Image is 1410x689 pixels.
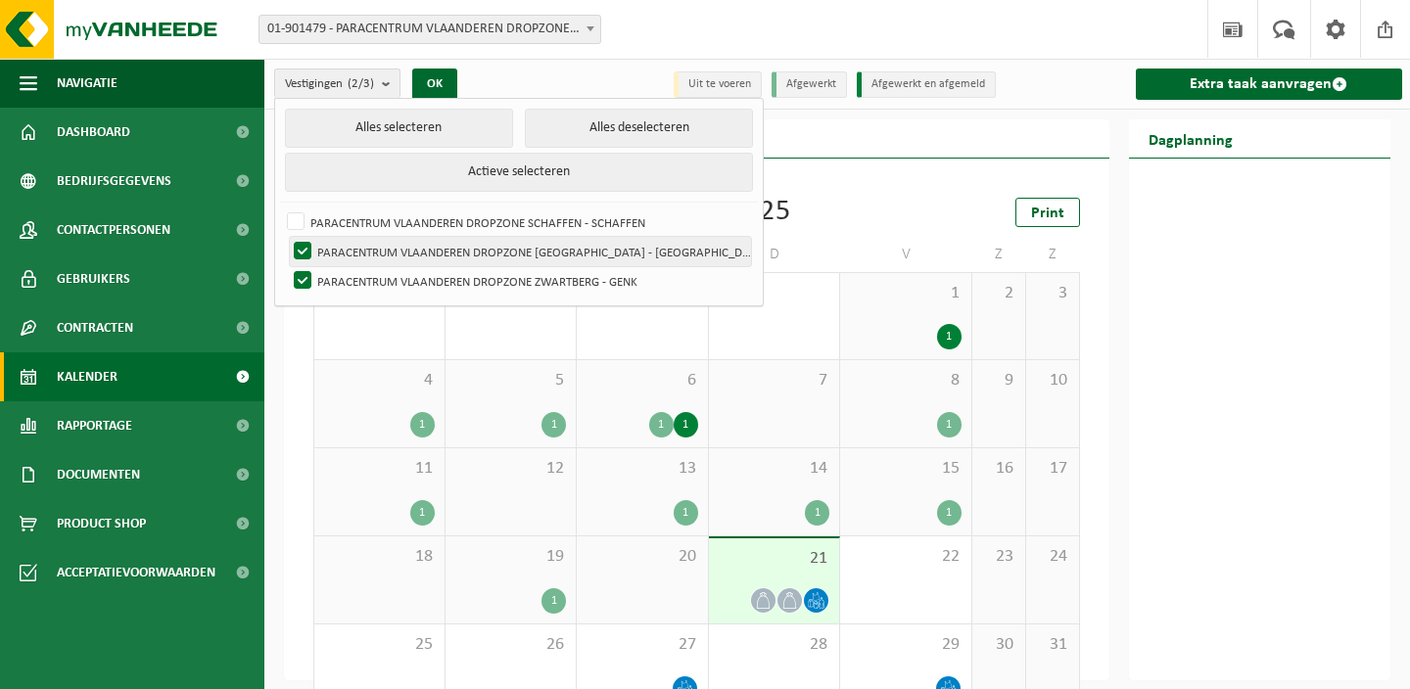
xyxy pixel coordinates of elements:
button: Alles deselecteren [525,109,753,148]
span: 10 [1036,370,1069,391]
label: PARACENTRUM VLAANDEREN DROPZONE ZWARTBERG - GENK [290,266,751,296]
span: 12 [455,458,567,480]
div: 1 [937,500,962,526]
a: Print [1015,198,1080,227]
div: 1 [410,412,435,437]
span: 16 [982,458,1015,480]
span: 1 [850,283,962,304]
span: 27 [587,634,698,656]
div: 1 [541,412,566,437]
span: Rapportage [57,401,132,450]
count: (2/3) [348,77,374,90]
span: Kalender [57,352,117,401]
h2: Dagplanning [1129,119,1252,158]
span: 22 [850,546,962,568]
div: 1 [805,500,829,526]
td: Z [1026,237,1080,272]
span: 21 [719,548,830,570]
span: Contactpersonen [57,206,170,254]
span: 19 [455,546,567,568]
span: 26 [455,634,567,656]
span: 9 [982,370,1015,391]
span: Contracten [57,303,133,352]
div: 1 [674,412,698,437]
span: 2 [982,283,1015,304]
span: 29 [850,634,962,656]
label: PARACENTRUM VLAANDEREN DROPZONE [GEOGRAPHIC_DATA] - [GEOGRAPHIC_DATA] [290,237,751,266]
span: 13 [587,458,698,480]
div: 1 [674,500,698,526]
a: Extra taak aanvragen [1136,69,1403,100]
span: 23 [982,546,1015,568]
span: 25 [324,634,435,656]
div: 1 [410,500,435,526]
button: OK [412,69,457,100]
button: Alles selecteren [285,109,513,148]
span: Navigatie [57,59,117,108]
li: Uit te voeren [674,71,762,98]
span: 5 [455,370,567,391]
td: V [840,237,972,272]
button: Vestigingen(2/3) [274,69,400,98]
span: 30 [982,634,1015,656]
span: 6 [587,370,698,391]
span: 18 [324,546,435,568]
span: 3 [1036,283,1069,304]
span: Vestigingen [285,69,374,99]
span: 14 [719,458,830,480]
td: D [709,237,841,272]
li: Afgewerkt [772,71,847,98]
span: 31 [1036,634,1069,656]
span: 20 [587,546,698,568]
span: Bedrijfsgegevens [57,157,171,206]
span: 11 [324,458,435,480]
span: 7 [719,370,830,391]
span: 01-901479 - PARACENTRUM VLAANDEREN DROPZONE SCHAFFEN - SCHAFFEN [258,15,601,44]
button: Actieve selecteren [285,153,753,192]
span: Gebruikers [57,254,130,303]
div: 1 [937,324,962,349]
span: 15 [850,458,962,480]
span: 01-901479 - PARACENTRUM VLAANDEREN DROPZONE SCHAFFEN - SCHAFFEN [259,16,600,43]
div: 1 [649,412,674,437]
div: 1 [541,588,566,614]
span: Documenten [57,450,140,499]
li: Afgewerkt en afgemeld [857,71,996,98]
td: Z [972,237,1026,272]
span: Dashboard [57,108,130,157]
label: PARACENTRUM VLAANDEREN DROPZONE SCHAFFEN - SCHAFFEN [283,207,751,237]
span: 28 [719,634,830,656]
span: 17 [1036,458,1069,480]
span: 8 [850,370,962,391]
span: Acceptatievoorwaarden [57,548,215,597]
span: Product Shop [57,499,146,548]
span: 4 [324,370,435,391]
span: 24 [1036,546,1069,568]
div: 1 [937,412,962,437]
span: Print [1031,206,1064,221]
